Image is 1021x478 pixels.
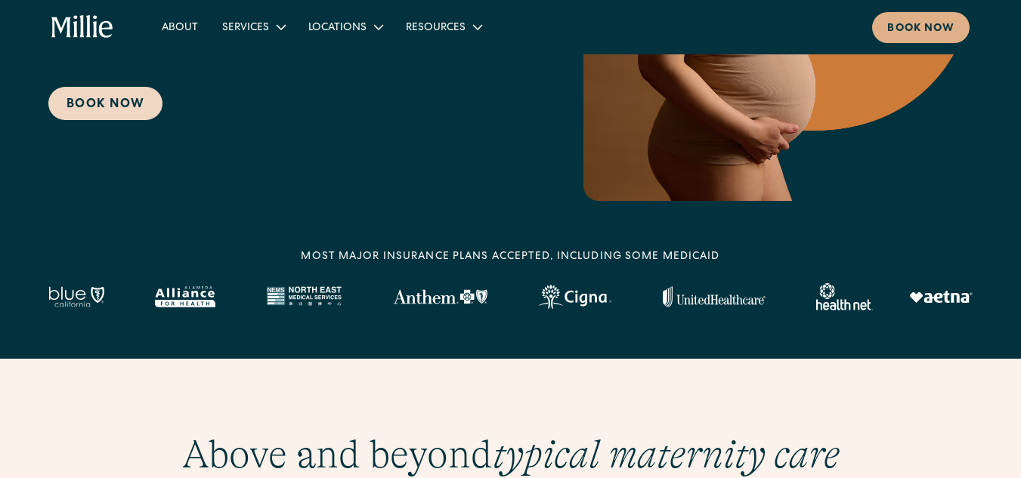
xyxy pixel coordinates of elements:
[301,249,719,265] div: MOST MAJOR INSURANCE PLANS ACCEPTED, INCLUDING some MEDICAID
[393,289,487,304] img: Anthem Logo
[155,286,215,307] img: Alameda Alliance logo
[150,14,210,39] a: About
[816,283,873,310] img: Healthnet logo
[538,285,611,309] img: Cigna logo
[48,286,104,307] img: Blue California logo
[48,431,973,478] h2: Above and beyond
[394,14,493,39] div: Resources
[406,20,466,36] div: Resources
[909,291,973,303] img: Aetna logo
[887,21,954,37] div: Book now
[266,286,342,307] img: North East Medical Services logo
[493,432,840,477] em: typical maternity care
[222,20,269,36] div: Services
[296,14,394,39] div: Locations
[51,15,113,39] a: home
[308,20,367,36] div: Locations
[872,12,970,43] a: Book now
[663,286,766,307] img: United Healthcare logo
[210,14,296,39] div: Services
[48,87,162,120] a: Book Now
